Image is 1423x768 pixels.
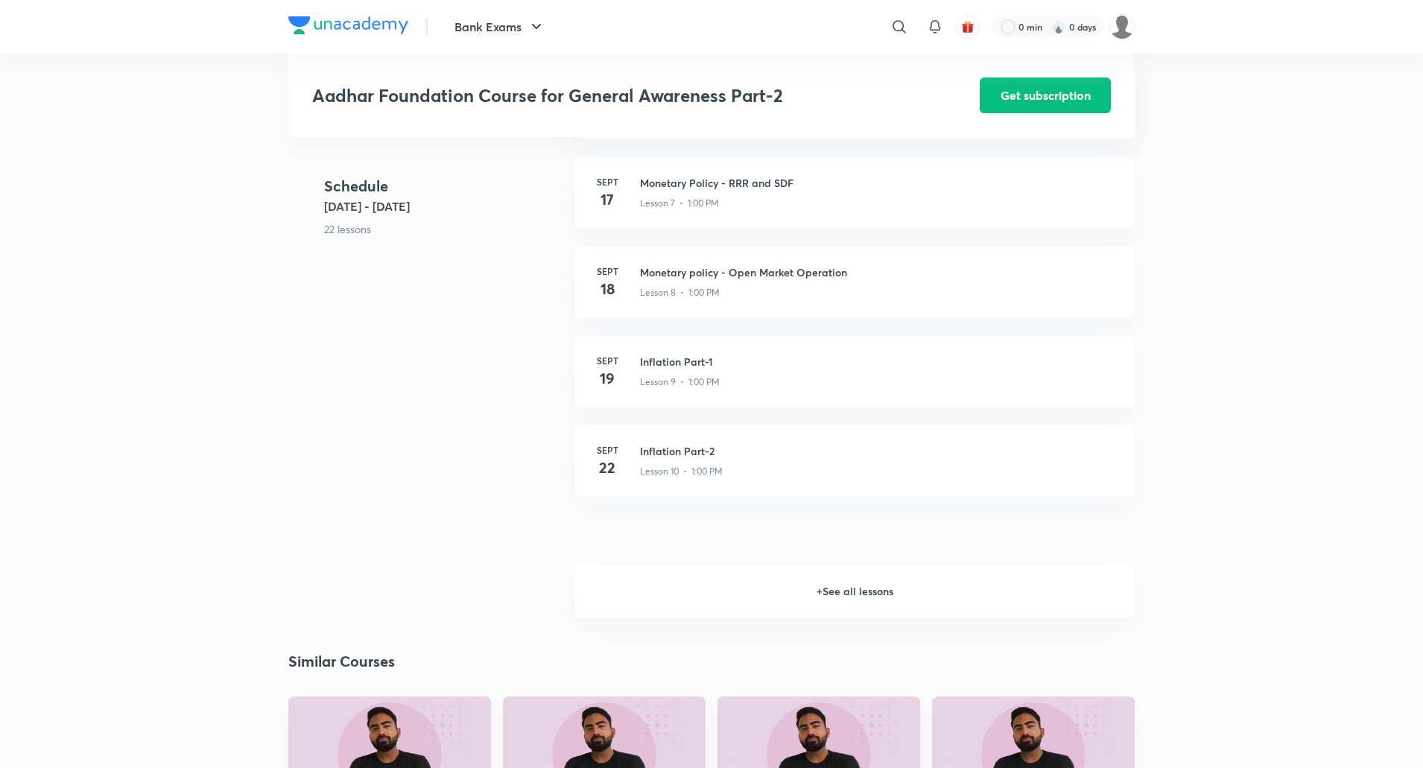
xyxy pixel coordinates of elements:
h6: Sept [592,175,622,188]
h2: Similar Courses [288,650,395,673]
p: Lesson 9 • 1:00 PM [640,375,720,389]
button: Get subscription [980,77,1111,113]
p: Lesson 7 • 1:00 PM [640,197,719,210]
a: Company Logo [288,16,408,38]
h6: Sept [592,264,622,278]
p: Lesson 10 • 1:00 PM [640,465,723,478]
h4: 19 [592,367,622,390]
a: Sept19Inflation Part-1Lesson 9 • 1:00 PM [574,336,1135,425]
h4: 22 [592,457,622,479]
h5: [DATE] - [DATE] [324,197,562,215]
img: Piyush Mishra [1109,14,1135,39]
h4: 18 [592,278,622,300]
img: streak [1051,19,1066,34]
a: Sept22Inflation Part-2Lesson 10 • 1:00 PM [574,425,1135,515]
h3: Inflation Part-1 [640,354,1117,369]
h3: Monetary policy - Open Market Operation [640,264,1117,280]
img: avatar [961,20,974,34]
h6: + See all lessons [574,565,1135,618]
a: Sept18Monetary policy - Open Market OperationLesson 8 • 1:00 PM [574,247,1135,336]
a: Sept17Monetary Policy - RRR and SDFLesson 7 • 1:00 PM [574,157,1135,247]
p: Lesson 8 • 1:00 PM [640,286,720,299]
img: Company Logo [288,16,408,34]
button: avatar [956,15,980,39]
button: Bank Exams [446,12,554,42]
h3: Inflation Part-2 [640,443,1117,459]
h4: 17 [592,188,622,211]
h4: Schedule [324,175,562,197]
h3: Aadhar Foundation Course for General Awareness Part-2 [312,85,896,107]
p: 22 lessons [324,221,562,237]
h6: Sept [592,354,622,367]
h3: Monetary Policy - RRR and SDF [640,175,1117,191]
h6: Sept [592,443,622,457]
